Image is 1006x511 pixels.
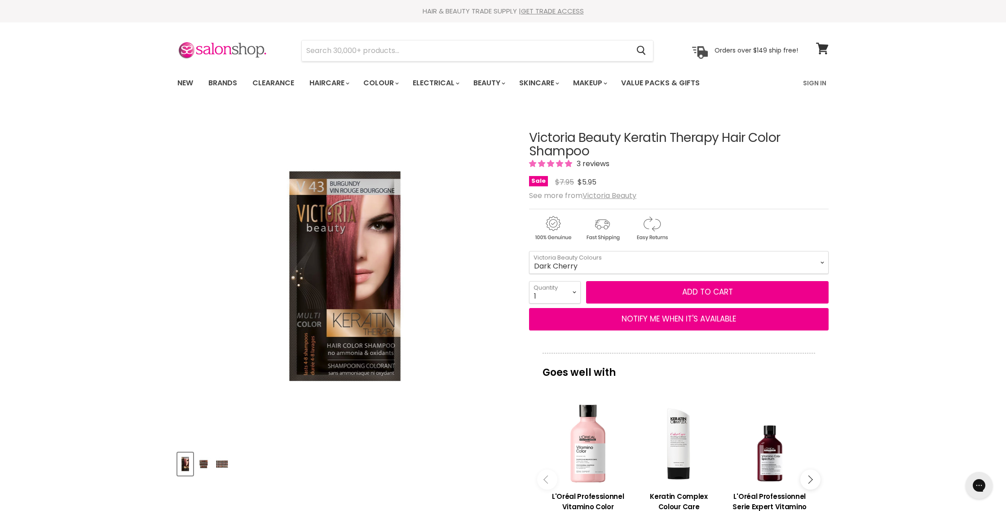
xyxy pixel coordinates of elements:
[166,7,840,16] div: HAIR & BEAUTY TRADE SUPPLY |
[578,215,626,242] img: shipping.gif
[196,453,212,476] button: Victoria Beauty Keratin Therapy Hair Color Shampoo
[529,159,574,169] span: 5.00 stars
[543,353,815,383] p: Goes well with
[177,453,193,476] button: Victoria Beauty Keratin Therapy Hair Color Shampoo
[171,70,752,96] ul: Main menu
[215,454,229,475] img: Victoria Beauty Keratin Therapy Hair Color Shampoo
[166,70,840,96] nav: Main
[529,281,581,304] select: Quantity
[177,109,513,444] div: Victoria Beauty Keratin Therapy Hair Color Shampoo image. Click or Scroll to Zoom.
[302,40,629,61] input: Search
[629,40,653,61] button: Search
[178,454,192,475] img: Victoria Beauty Keratin Therapy Hair Color Shampoo
[214,453,230,476] button: Victoria Beauty Keratin Therapy Hair Color Shampoo
[529,308,829,330] button: NOTIFY ME WHEN IT'S AVAILABLE
[578,177,596,187] span: $5.95
[628,215,675,242] img: returns.gif
[171,74,200,93] a: New
[529,176,548,186] span: Sale
[467,74,511,93] a: Beauty
[406,74,465,93] a: Electrical
[798,74,832,93] a: Sign In
[586,281,829,304] button: Add to cart
[512,74,565,93] a: Skincare
[961,469,997,502] iframe: Gorgias live chat messenger
[197,454,211,475] img: Victoria Beauty Keratin Therapy Hair Color Shampoo
[574,159,609,169] span: 3 reviews
[555,177,574,187] span: $7.95
[582,190,636,201] a: Victoria Beauty
[529,215,577,242] img: genuine.gif
[246,74,301,93] a: Clearance
[566,74,613,93] a: Makeup
[521,6,584,16] a: GET TRADE ACCESS
[529,131,829,159] h1: Victoria Beauty Keratin Therapy Hair Color Shampoo
[303,74,355,93] a: Haircare
[357,74,404,93] a: Colour
[682,286,733,297] span: Add to cart
[715,46,798,54] p: Orders over $149 ship free!
[614,74,706,93] a: Value Packs & Gifts
[529,190,636,201] span: See more from
[202,74,244,93] a: Brands
[176,450,514,476] div: Product thumbnails
[301,40,653,62] form: Product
